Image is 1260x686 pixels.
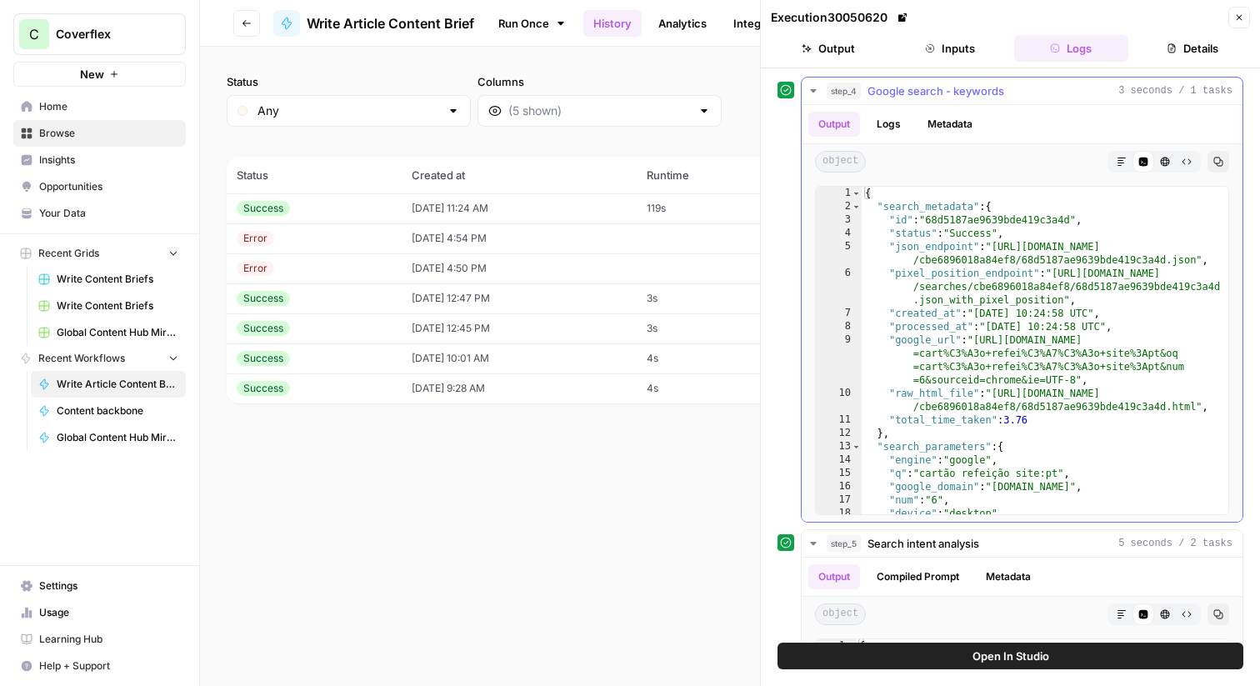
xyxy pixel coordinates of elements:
[57,377,178,392] span: Write Article Content Brief
[816,213,862,227] div: 3
[13,599,186,626] a: Usage
[402,223,637,253] td: [DATE] 4:54 PM
[13,173,186,200] a: Opportunities
[402,157,637,193] th: Created at
[13,62,186,87] button: New
[816,200,862,213] div: 2
[867,83,1004,99] span: Google search - keywords
[402,253,637,283] td: [DATE] 4:50 PM
[852,200,861,213] span: Toggle code folding, rows 2 through 12
[31,371,186,398] a: Write Article Content Brief
[57,403,178,418] span: Content backbone
[13,241,186,266] button: Recent Grids
[57,430,178,445] span: Global Content Hub Mirror Engine
[816,467,862,480] div: 15
[237,201,290,216] div: Success
[816,427,862,440] div: 12
[13,200,186,227] a: Your Data
[39,658,178,673] span: Help + Support
[13,147,186,173] a: Insights
[777,643,1243,669] button: Open In Studio
[39,153,178,168] span: Insights
[13,120,186,147] a: Browse
[723,10,792,37] a: Integrate
[39,206,178,221] span: Your Data
[771,9,911,26] div: Execution 30050620
[257,103,440,119] input: Any
[867,535,979,552] span: Search intent analysis
[816,240,862,267] div: 5
[39,126,178,141] span: Browse
[816,413,862,427] div: 11
[972,648,1049,664] span: Open In Studio
[237,231,274,246] div: Error
[637,343,786,373] td: 4s
[31,266,186,293] a: Write Content Briefs
[637,283,786,313] td: 3s
[1118,536,1232,551] span: 5 seconds / 2 tasks
[29,24,39,44] span: C
[38,351,125,366] span: Recent Workflows
[816,333,862,387] div: 9
[816,307,862,320] div: 7
[802,105,1242,522] div: 3 seconds / 1 tasks
[13,13,186,55] button: Workspace: Coverflex
[815,151,866,173] span: object
[637,313,786,343] td: 3s
[80,66,104,83] span: New
[227,127,1233,157] span: (7 records)
[57,325,178,340] span: Global Content Hub Mirror
[637,157,786,193] th: Runtime
[816,440,862,453] div: 13
[816,320,862,333] div: 8
[637,373,786,403] td: 4s
[477,73,722,90] label: Columns
[827,535,861,552] span: step_5
[39,578,178,593] span: Settings
[917,112,982,137] button: Metadata
[508,103,691,119] input: (5 shown)
[816,387,862,413] div: 10
[852,187,861,200] span: Toggle code folding, rows 1 through 220
[816,493,862,507] div: 17
[892,35,1007,62] button: Inputs
[852,440,861,453] span: Toggle code folding, rows 13 through 19
[13,626,186,653] a: Learning Hub
[57,298,178,313] span: Write Content Briefs
[816,507,862,520] div: 18
[13,93,186,120] a: Home
[816,453,862,467] div: 14
[487,9,577,38] a: Run Once
[31,424,186,451] a: Global Content Hub Mirror Engine
[402,283,637,313] td: [DATE] 12:47 PM
[273,10,474,37] a: Write Article Content Brief
[38,246,99,261] span: Recent Grids
[237,381,290,396] div: Success
[648,10,717,37] a: Analytics
[1135,35,1250,62] button: Details
[227,157,402,193] th: Status
[39,632,178,647] span: Learning Hub
[13,346,186,371] button: Recent Workflows
[846,639,855,653] span: Toggle code folding, rows 1 through 24
[867,564,969,589] button: Compiled Prompt
[816,227,862,240] div: 4
[802,78,1242,104] button: 3 seconds / 1 tasks
[237,321,290,336] div: Success
[771,35,886,62] button: Output
[637,193,786,223] td: 119s
[808,112,860,137] button: Output
[31,319,186,346] a: Global Content Hub Mirror
[307,13,474,33] span: Write Article Content Brief
[39,605,178,620] span: Usage
[56,26,157,43] span: Coverflex
[816,480,862,493] div: 16
[57,272,178,287] span: Write Content Briefs
[237,291,290,306] div: Success
[1118,83,1232,98] span: 3 seconds / 1 tasks
[402,373,637,403] td: [DATE] 9:28 AM
[13,653,186,679] button: Help + Support
[402,343,637,373] td: [DATE] 10:01 AM
[13,573,186,599] a: Settings
[39,179,178,194] span: Opportunities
